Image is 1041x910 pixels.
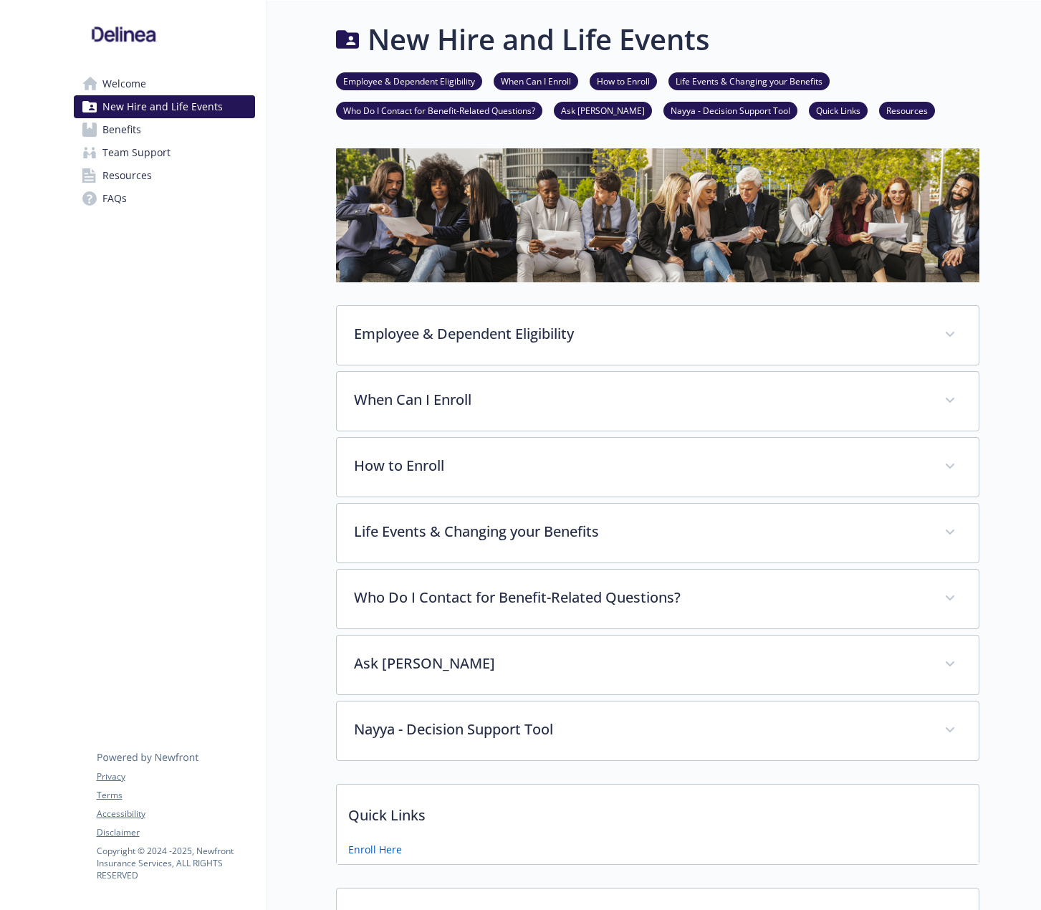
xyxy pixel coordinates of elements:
span: New Hire and Life Events [102,95,223,118]
p: When Can I Enroll [354,389,927,411]
a: Ask [PERSON_NAME] [554,103,652,117]
a: Quick Links [809,103,868,117]
div: Ask [PERSON_NAME] [337,636,979,694]
h1: New Hire and Life Events [368,18,709,61]
span: Benefits [102,118,141,141]
a: How to Enroll [590,74,657,87]
a: Resources [74,164,255,187]
a: Privacy [97,770,254,783]
a: Employee & Dependent Eligibility [336,74,482,87]
span: Resources [102,164,152,187]
div: Who Do I Contact for Benefit-Related Questions? [337,570,979,628]
a: New Hire and Life Events [74,95,255,118]
p: Copyright © 2024 - 2025 , Newfront Insurance Services, ALL RIGHTS RESERVED [97,845,254,881]
a: Welcome [74,72,255,95]
div: Nayya - Decision Support Tool [337,701,979,760]
a: Life Events & Changing your Benefits [668,74,830,87]
p: Life Events & Changing your Benefits [354,521,927,542]
span: FAQs [102,187,127,210]
div: Life Events & Changing your Benefits [337,504,979,562]
a: Resources [879,103,935,117]
a: Disclaimer [97,826,254,839]
span: Welcome [102,72,146,95]
a: Benefits [74,118,255,141]
p: Ask [PERSON_NAME] [354,653,927,674]
a: Terms [97,789,254,802]
a: Accessibility [97,808,254,820]
a: When Can I Enroll [494,74,578,87]
a: Team Support [74,141,255,164]
div: How to Enroll [337,438,979,497]
div: Employee & Dependent Eligibility [337,306,979,365]
p: How to Enroll [354,455,927,476]
a: FAQs [74,187,255,210]
img: new hire page banner [336,148,979,282]
a: Who Do I Contact for Benefit-Related Questions? [336,103,542,117]
p: Nayya - Decision Support Tool [354,719,927,740]
a: Nayya - Decision Support Tool [663,103,797,117]
p: Who Do I Contact for Benefit-Related Questions? [354,587,927,608]
p: Quick Links [337,785,979,838]
div: When Can I Enroll [337,372,979,431]
a: Enroll Here [348,842,402,857]
span: Team Support [102,141,171,164]
p: Employee & Dependent Eligibility [354,323,927,345]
